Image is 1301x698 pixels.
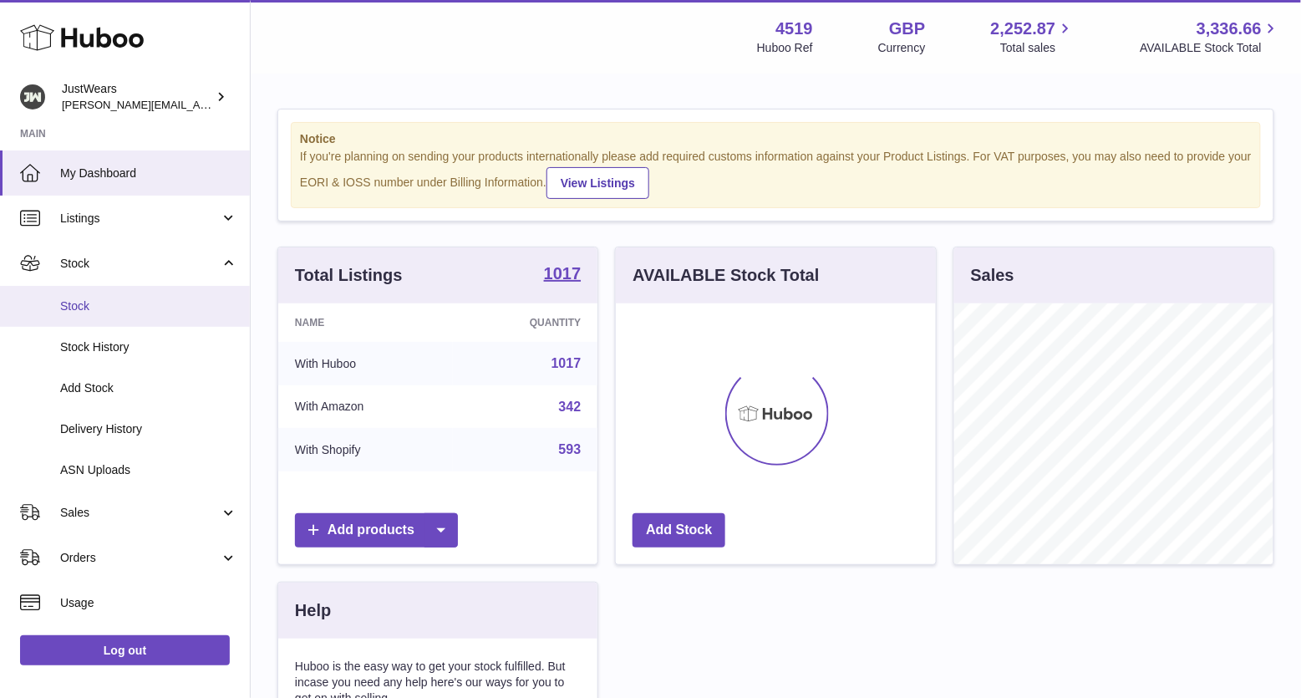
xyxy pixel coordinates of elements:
[60,339,237,355] span: Stock History
[551,356,582,370] a: 1017
[278,303,453,342] th: Name
[775,18,813,40] strong: 4519
[60,380,237,396] span: Add Stock
[757,40,813,56] div: Huboo Ref
[544,265,582,285] a: 1017
[20,635,230,665] a: Log out
[1140,40,1281,56] span: AVAILABLE Stock Total
[60,421,237,437] span: Delivery History
[60,462,237,478] span: ASN Uploads
[546,167,649,199] a: View Listings
[971,264,1014,287] h3: Sales
[20,84,45,110] img: josh@just-wears.com
[295,264,403,287] h3: Total Listings
[62,98,335,111] span: [PERSON_NAME][EMAIL_ADDRESS][DOMAIN_NAME]
[60,166,237,181] span: My Dashboard
[559,400,582,414] a: 342
[559,442,582,456] a: 593
[633,264,819,287] h3: AVAILABLE Stock Total
[60,256,220,272] span: Stock
[544,265,582,282] strong: 1017
[278,428,453,471] td: With Shopify
[60,550,220,566] span: Orders
[278,385,453,429] td: With Amazon
[300,131,1252,147] strong: Notice
[62,81,212,113] div: JustWears
[278,342,453,385] td: With Huboo
[889,18,925,40] strong: GBP
[991,18,1056,40] span: 2,252.87
[295,599,331,622] h3: Help
[633,513,725,548] a: Add Stock
[300,149,1252,199] div: If you're planning on sending your products internationally please add required customs informati...
[453,303,597,342] th: Quantity
[60,505,220,521] span: Sales
[1140,18,1281,56] a: 3,336.66 AVAILABLE Stock Total
[1197,18,1262,40] span: 3,336.66
[1000,40,1075,56] span: Total sales
[295,513,458,548] a: Add products
[60,298,237,314] span: Stock
[991,18,1075,56] a: 2,252.87 Total sales
[878,40,926,56] div: Currency
[60,211,220,227] span: Listings
[60,595,237,611] span: Usage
